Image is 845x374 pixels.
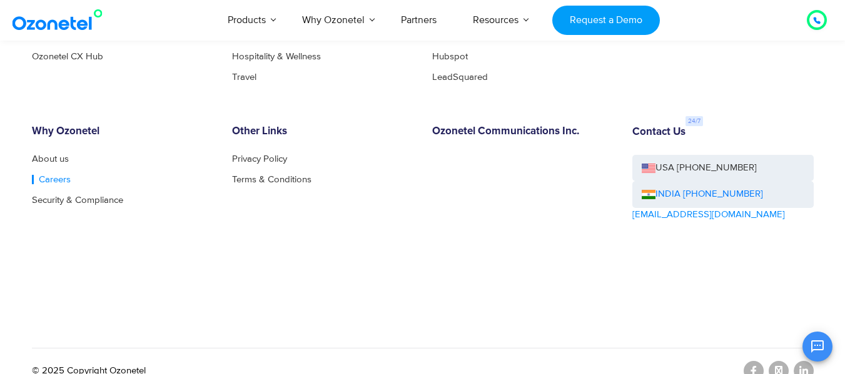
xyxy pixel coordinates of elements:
[632,208,785,222] a: [EMAIL_ADDRESS][DOMAIN_NAME]
[32,31,116,41] a: Sales Dialer Solution
[232,154,287,164] a: Privacy Policy
[232,175,311,184] a: Terms & Conditions
[32,195,123,205] a: Security & Compliance
[632,126,686,139] h6: Contact Us
[232,125,413,138] h6: Other Links
[642,187,763,202] a: INDIA [PHONE_NUMBER]
[32,175,71,184] a: Careers
[432,72,488,82] a: LeadSquared
[802,332,832,362] button: Open chat
[32,52,103,61] a: Ozonetel CX Hub
[32,125,213,138] h6: Why Ozonetel
[432,31,475,41] a: Freshdesk
[642,190,655,199] img: ind-flag.png
[552,6,659,35] a: Request a Demo
[632,155,814,182] a: USA [PHONE_NUMBER]
[32,154,69,164] a: About us
[232,52,321,61] a: Hospitality & Wellness
[642,164,655,173] img: us-flag.png
[232,72,256,82] a: Travel
[632,31,731,41] a: Ozonetel Customer Hub
[432,125,614,138] h6: Ozonetel Communications Inc.
[432,52,468,61] a: Hubspot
